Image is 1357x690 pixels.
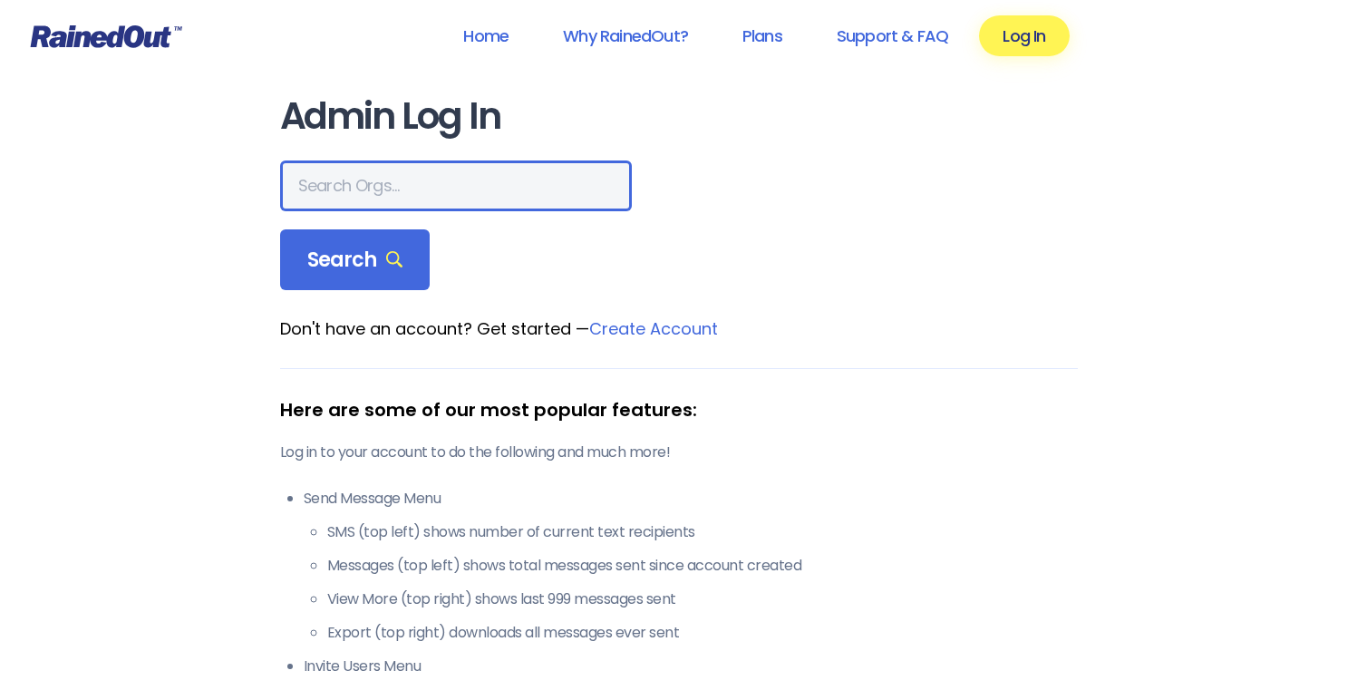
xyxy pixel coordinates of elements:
span: Search [307,248,403,273]
li: SMS (top left) shows number of current text recipients [327,521,1078,543]
h1: Admin Log In [280,96,1078,137]
div: Search [280,229,431,291]
a: Create Account [589,317,718,340]
li: Send Message Menu [304,488,1078,644]
p: Log in to your account to do the following and much more! [280,442,1078,463]
a: Log In [979,15,1069,56]
input: Search Orgs… [280,160,632,211]
div: Here are some of our most popular features: [280,396,1078,423]
a: Home [440,15,532,56]
a: Why RainedOut? [539,15,712,56]
li: Export (top right) downloads all messages ever sent [327,622,1078,644]
a: Plans [719,15,806,56]
li: Messages (top left) shows total messages sent since account created [327,555,1078,577]
li: View More (top right) shows last 999 messages sent [327,588,1078,610]
a: Support & FAQ [813,15,972,56]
